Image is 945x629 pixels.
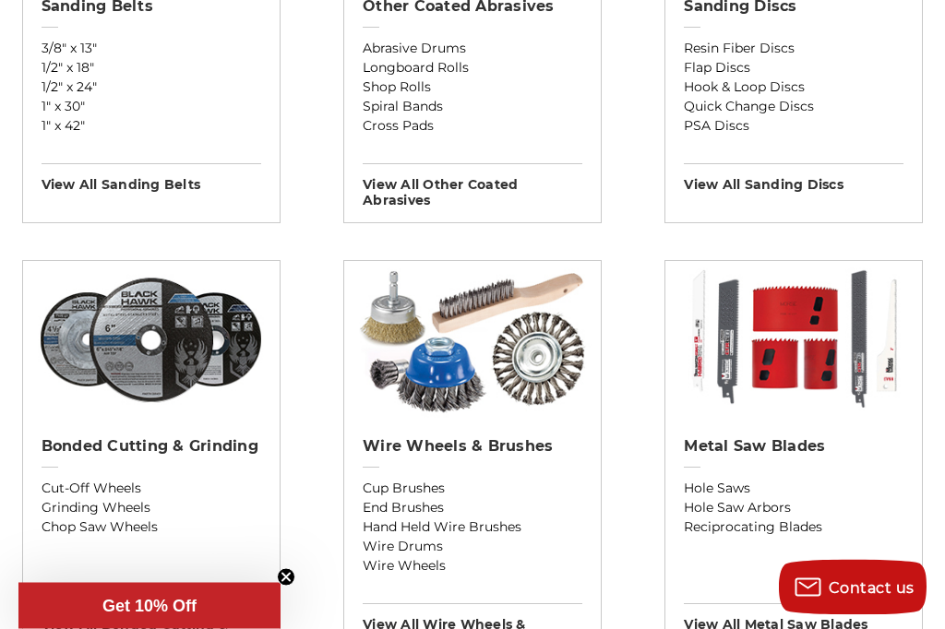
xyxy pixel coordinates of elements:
[829,579,915,597] span: Contact us
[363,438,582,457] h2: Wire Wheels & Brushes
[42,78,261,98] a: 1/2" x 24"
[31,262,270,419] img: Bonded Cutting & Grinding
[42,164,261,194] h3: View All sanding belts
[42,438,261,457] h2: Bonded Cutting & Grinding
[779,560,927,615] button: Contact us
[684,438,903,457] h2: Metal Saw Blades
[684,59,903,78] a: Flap Discs
[684,78,903,98] a: Hook & Loop Discs
[363,557,582,576] a: Wire Wheels
[363,40,582,59] a: Abrasive Drums
[675,262,914,419] img: Metal Saw Blades
[363,480,582,499] a: Cup Brushes
[363,538,582,557] a: Wire Drums
[102,597,197,615] span: Get 10% Off
[42,117,261,136] a: 1" x 42"
[277,568,295,587] button: Close teaser
[18,583,281,629] div: Get 10% OffClose teaser
[363,518,582,538] a: Hand Held Wire Brushes
[363,117,582,136] a: Cross Pads
[42,98,261,117] a: 1" x 30"
[684,164,903,194] h3: View All sanding discs
[42,480,261,499] a: Cut-Off Wheels
[684,480,903,499] a: Hole Saws
[42,40,261,59] a: 3/8" x 13"
[684,499,903,518] a: Hole Saw Arbors
[42,499,261,518] a: Grinding Wheels
[363,78,582,98] a: Shop Rolls
[363,59,582,78] a: Longboard Rolls
[363,499,582,518] a: End Brushes
[363,98,582,117] a: Spiral Bands
[42,59,261,78] a: 1/2" x 18"
[684,40,903,59] a: Resin Fiber Discs
[353,262,592,419] img: Wire Wheels & Brushes
[363,164,582,209] h3: View All other coated abrasives
[684,98,903,117] a: Quick Change Discs
[684,518,903,538] a: Reciprocating Blades
[684,117,903,136] a: PSA Discs
[42,518,261,538] a: Chop Saw Wheels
